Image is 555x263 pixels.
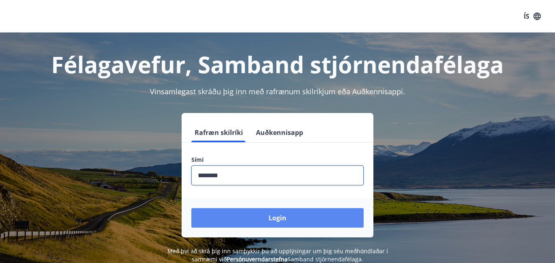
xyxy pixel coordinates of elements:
[191,156,364,164] label: Sími
[191,123,246,142] button: Rafræn skilríki
[191,208,364,228] button: Login
[227,255,288,263] a: Persónuverndarstefna
[253,123,306,142] button: Auðkennisapp
[150,87,405,96] span: Vinsamlegast skráðu þig inn með rafrænum skilríkjum eða Auðkennisappi.
[10,49,545,80] h1: Félagavefur, Samband stjórnendafélaga
[519,9,545,24] button: ÍS
[167,247,388,263] span: Með því að skrá þig inn samþykkir þú að upplýsingar um þig séu meðhöndlaðar í samræmi við Samband...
